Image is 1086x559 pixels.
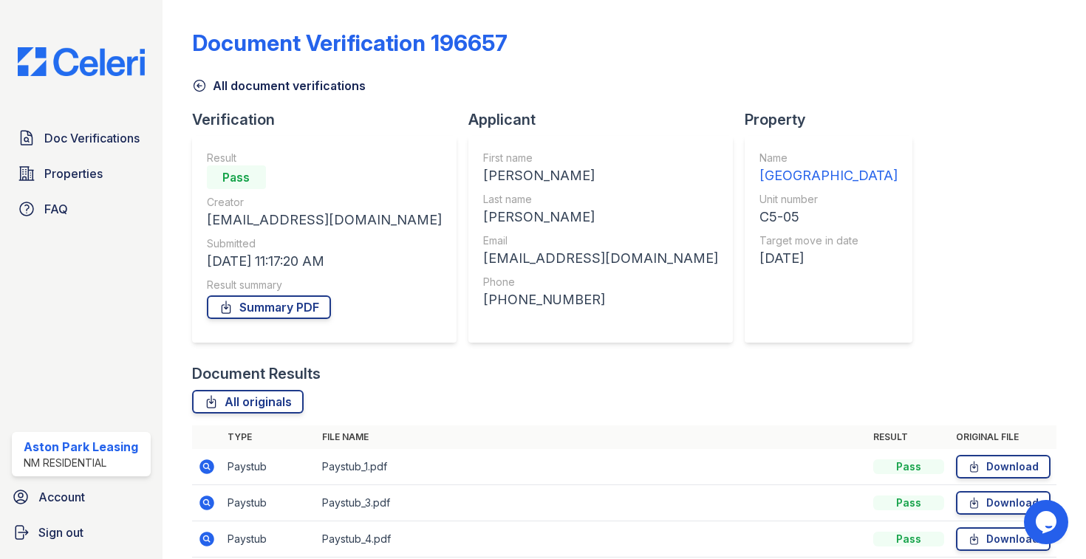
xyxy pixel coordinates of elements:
td: Paystub [222,521,316,558]
div: C5-05 [759,207,898,227]
div: Document Results [192,363,321,384]
a: All originals [192,390,304,414]
div: Pass [207,165,266,189]
div: [GEOGRAPHIC_DATA] [759,165,898,186]
div: Unit number [759,192,898,207]
th: Result [867,425,950,449]
td: Paystub_4.pdf [316,521,867,558]
a: Name [GEOGRAPHIC_DATA] [759,151,898,186]
div: Submitted [207,236,442,251]
div: Result [207,151,442,165]
iframe: chat widget [1024,500,1071,544]
td: Paystub [222,449,316,485]
div: [EMAIL_ADDRESS][DOMAIN_NAME] [207,210,442,230]
div: Pass [873,495,944,510]
span: FAQ [44,200,68,218]
div: Last name [483,192,718,207]
a: Download [956,527,1051,551]
span: Account [38,488,85,506]
td: Paystub_1.pdf [316,449,867,485]
span: Sign out [38,524,83,541]
div: [EMAIL_ADDRESS][DOMAIN_NAME] [483,248,718,269]
th: File name [316,425,867,449]
div: Creator [207,195,442,210]
a: Download [956,491,1051,515]
div: [PERSON_NAME] [483,165,718,186]
div: Applicant [468,109,745,130]
th: Type [222,425,316,449]
div: Email [483,233,718,248]
a: Sign out [6,518,157,547]
div: Document Verification 196657 [192,30,508,56]
a: Download [956,455,1051,479]
a: Account [6,482,157,512]
div: Pass [873,459,944,474]
div: Target move in date [759,233,898,248]
a: All document verifications [192,77,366,95]
a: FAQ [12,194,151,224]
td: Paystub [222,485,316,521]
a: Properties [12,159,151,188]
div: [DATE] 11:17:20 AM [207,251,442,272]
span: Properties [44,165,103,182]
div: [DATE] [759,248,898,269]
div: [PERSON_NAME] [483,207,718,227]
td: Paystub_3.pdf [316,485,867,521]
span: Doc Verifications [44,129,140,147]
div: Pass [873,532,944,546]
div: Verification [192,109,468,130]
a: Doc Verifications [12,123,151,153]
th: Original file [950,425,1056,449]
div: Property [745,109,924,130]
div: NM Residential [24,456,138,470]
div: First name [483,151,718,165]
img: CE_Logo_Blue-a8612792a0a2168367f1c8372b55b34899dd931a85d93a1a3d3e32e68fde9ad4.png [6,47,157,76]
div: Result summary [207,278,442,292]
a: Summary PDF [207,295,331,319]
div: [PHONE_NUMBER] [483,289,718,310]
div: Phone [483,275,718,289]
div: Name [759,151,898,165]
div: Aston Park Leasing [24,438,138,456]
